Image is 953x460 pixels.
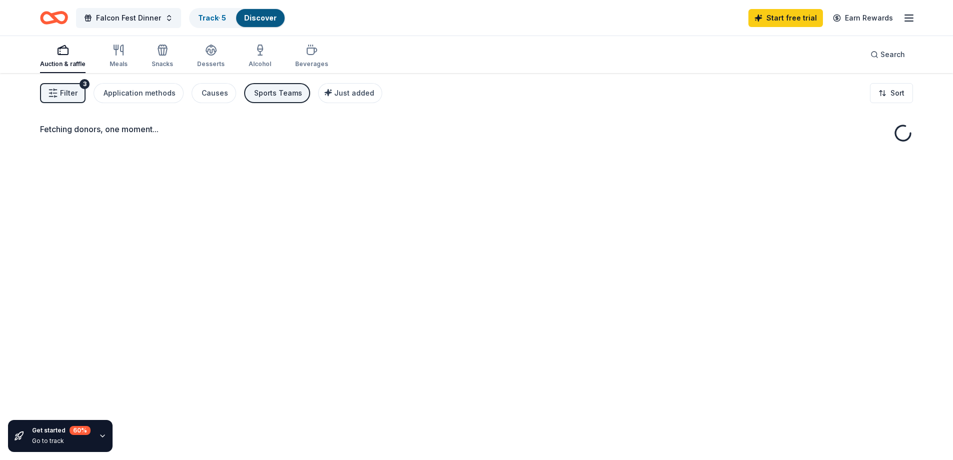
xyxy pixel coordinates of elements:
div: Desserts [197,60,225,68]
button: Track· 5Discover [189,8,286,28]
button: Falcon Fest Dinner [76,8,181,28]
button: Causes [192,83,236,103]
button: Search [862,45,913,65]
button: Alcohol [249,40,271,73]
div: Get started [32,426,91,435]
button: Snacks [152,40,173,73]
button: Application methods [94,83,184,103]
button: Auction & raffle [40,40,86,73]
button: Filter3 [40,83,86,103]
a: Home [40,6,68,30]
div: Beverages [295,60,328,68]
div: Snacks [152,60,173,68]
span: Falcon Fest Dinner [96,12,161,24]
div: 60 % [70,426,91,435]
div: Application methods [104,87,176,99]
button: Sports Teams [244,83,310,103]
span: Filter [60,87,78,99]
button: Beverages [295,40,328,73]
div: Alcohol [249,60,271,68]
span: Search [880,49,905,61]
div: Sports Teams [254,87,302,99]
div: Meals [110,60,128,68]
span: Sort [890,87,904,99]
span: Just added [334,89,374,97]
div: Causes [202,87,228,99]
a: Earn Rewards [827,9,899,27]
button: Desserts [197,40,225,73]
a: Track· 5 [198,14,226,22]
button: Sort [870,83,913,103]
div: Auction & raffle [40,60,86,68]
div: 3 [80,79,90,89]
div: Fetching donors, one moment... [40,123,913,135]
a: Discover [244,14,277,22]
div: Go to track [32,437,91,445]
button: Just added [318,83,382,103]
a: Start free trial [748,9,823,27]
button: Meals [110,40,128,73]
